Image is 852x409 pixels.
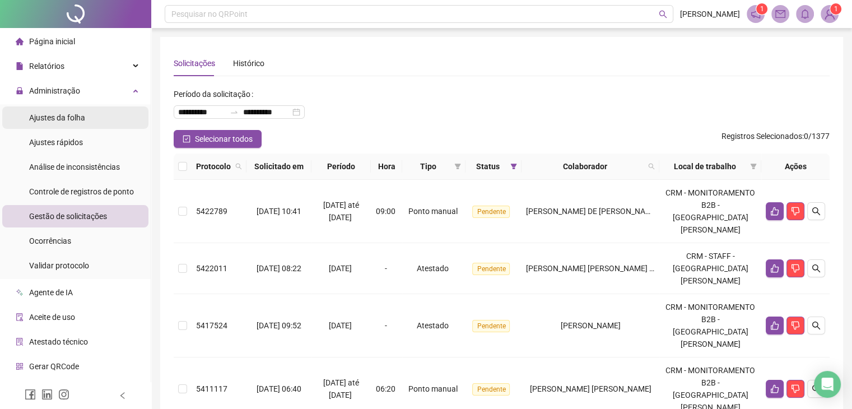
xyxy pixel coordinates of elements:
span: like [770,384,779,393]
span: filter [748,158,759,175]
span: instagram [58,389,69,400]
span: 5417524 [196,321,227,330]
span: Pendente [472,383,510,396]
span: 5422011 [196,264,227,273]
span: facebook [25,389,36,400]
span: search [812,321,821,330]
span: home [16,38,24,45]
span: Ajustes rápidos [29,138,83,147]
span: Atestado [417,321,449,330]
span: swap-right [230,108,239,117]
sup: Atualize o seu contato no menu Meus Dados [830,3,841,15]
span: mail [775,9,785,19]
span: Pendente [472,263,510,275]
span: Controle de registros de ponto [29,187,134,196]
span: : 0 / 1377 [721,130,830,148]
span: search [659,10,667,18]
span: Atestado técnico [29,337,88,346]
span: Ocorrências [29,236,71,245]
span: Gestão de solicitações [29,212,107,221]
span: filter [508,158,519,175]
img: 88641 [821,6,838,22]
span: search [235,163,242,170]
span: qrcode [16,362,24,370]
span: filter [750,163,757,170]
span: lock [16,87,24,95]
span: Colaborador [526,160,644,173]
span: audit [16,313,24,321]
span: Pendente [472,320,510,332]
div: Solicitações [174,57,215,69]
button: Selecionar todos [174,130,262,148]
th: Solicitado em [246,154,311,180]
span: Ponto manual [408,384,458,393]
span: check-square [183,135,190,143]
span: search [648,163,655,170]
span: Validar protocolo [29,261,89,270]
span: [DATE] 08:22 [257,264,301,273]
span: search [646,158,657,175]
span: dislike [791,384,800,393]
span: Aceite de uso [29,313,75,322]
span: Registros Selecionados [721,132,802,141]
span: Análise de inconsistências [29,162,120,171]
span: like [770,321,779,330]
div: Histórico [233,57,264,69]
span: bell [800,9,810,19]
sup: 1 [756,3,767,15]
span: Agente de IA [29,288,73,297]
span: left [119,392,127,399]
span: like [770,207,779,216]
span: Status [470,160,506,173]
span: Gerar QRCode [29,362,79,371]
span: Administração [29,86,80,95]
span: Relatórios [29,62,64,71]
th: Período [311,154,371,180]
td: CRM - STAFF - [GEOGRAPHIC_DATA][PERSON_NAME] [659,243,761,294]
div: Ações [766,160,825,173]
span: linkedin [41,389,53,400]
td: CRM - MONITORAMENTO B2B - [GEOGRAPHIC_DATA][PERSON_NAME] [659,294,761,357]
span: Ponto manual [408,207,458,216]
span: [DATE] 10:41 [257,207,301,216]
label: Período da solicitação [174,85,258,103]
span: [DATE] até [DATE] [323,201,359,222]
span: dislike [791,264,800,273]
span: 5422789 [196,207,227,216]
span: Atestado [417,264,449,273]
span: dislike [791,207,800,216]
span: search [233,158,244,175]
span: solution [16,338,24,346]
span: filter [452,158,463,175]
span: Tipo [407,160,450,173]
div: Open Intercom Messenger [814,371,841,398]
th: Hora [371,154,402,180]
span: - [385,321,387,330]
span: search [812,264,821,273]
span: search [812,384,821,393]
span: [DATE] [329,321,352,330]
span: 5411117 [196,384,227,393]
span: search [812,207,821,216]
span: 1 [760,5,764,13]
span: [PERSON_NAME] [680,8,740,20]
span: 06:20 [376,384,395,393]
span: [PERSON_NAME] [PERSON_NAME] [PERSON_NAME] [526,264,709,273]
span: dislike [791,321,800,330]
span: 09:00 [376,207,395,216]
span: [DATE] 06:40 [257,384,301,393]
span: [PERSON_NAME] [561,321,621,330]
span: Selecionar todos [195,133,253,145]
span: [DATE] 09:52 [257,321,301,330]
span: [PERSON_NAME] DE [PERSON_NAME] [526,207,659,216]
span: like [770,264,779,273]
span: filter [454,163,461,170]
td: CRM - MONITORAMENTO B2B - [GEOGRAPHIC_DATA][PERSON_NAME] [659,180,761,243]
span: Ajustes da folha [29,113,85,122]
span: Protocolo [196,160,231,173]
span: to [230,108,239,117]
span: [PERSON_NAME] [PERSON_NAME] [530,384,651,393]
span: Página inicial [29,37,75,46]
span: Local de trabalho [664,160,746,173]
span: [DATE] até [DATE] [323,378,359,399]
